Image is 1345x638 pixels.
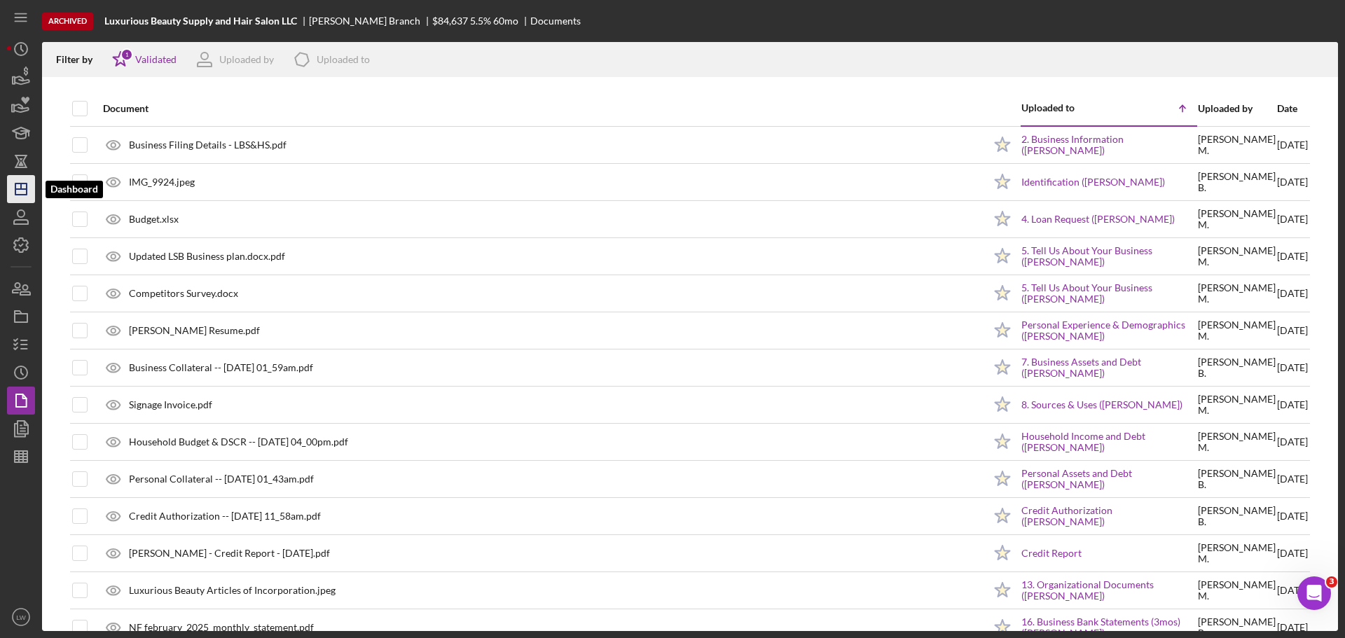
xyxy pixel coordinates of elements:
[1277,276,1308,311] div: [DATE]
[129,548,330,559] div: [PERSON_NAME] - Credit Report - [DATE].pdf
[1198,542,1276,564] div: [PERSON_NAME] M .
[1198,282,1276,305] div: [PERSON_NAME] M .
[493,15,518,27] div: 60 mo
[129,325,260,336] div: [PERSON_NAME] Resume.pdf
[1277,103,1308,114] div: Date
[103,103,984,114] div: Document
[56,54,103,65] div: Filter by
[129,251,285,262] div: Updated LSB Business plan.docx.pdf
[1277,424,1308,459] div: [DATE]
[129,399,212,410] div: Signage Invoice.pdf
[1198,245,1276,268] div: [PERSON_NAME] M .
[1198,103,1276,114] div: Uploaded by
[1198,505,1276,527] div: [PERSON_NAME] B .
[1277,202,1308,237] div: [DATE]
[1021,176,1165,188] a: Identification ([PERSON_NAME])
[129,622,314,633] div: NF february_2025_monthly_statement.pdf
[1198,208,1276,230] div: [PERSON_NAME] M .
[129,288,238,299] div: Competitors Survey.docx
[219,54,274,65] div: Uploaded by
[1277,127,1308,163] div: [DATE]
[120,48,133,61] div: 1
[1277,573,1308,608] div: [DATE]
[129,511,321,522] div: Credit Authorization -- [DATE] 11_58am.pdf
[1021,579,1196,602] a: 13. Organizational Documents ([PERSON_NAME])
[1021,356,1196,379] a: 7. Business Assets and Debt ([PERSON_NAME])
[432,15,468,27] div: $84,637
[129,436,348,448] div: Household Budget & DSCR -- [DATE] 04_00pm.pdf
[1326,576,1337,588] span: 3
[16,613,27,621] text: LW
[309,15,432,27] div: [PERSON_NAME] Branch
[1021,214,1175,225] a: 4. Loan Request ([PERSON_NAME])
[1277,387,1308,422] div: [DATE]
[1021,431,1196,453] a: Household Income and Debt ([PERSON_NAME])
[1277,499,1308,534] div: [DATE]
[530,15,581,27] div: Documents
[1277,313,1308,348] div: [DATE]
[1277,536,1308,571] div: [DATE]
[1021,282,1196,305] a: 5. Tell Us About Your Business ([PERSON_NAME])
[1198,468,1276,490] div: [PERSON_NAME] B .
[470,15,491,27] div: 5.5 %
[317,54,370,65] div: Uploaded to
[129,139,287,151] div: Business Filing Details - LBS&HS.pdf
[1021,245,1196,268] a: 5. Tell Us About Your Business ([PERSON_NAME])
[1021,548,1082,559] a: Credit Report
[1198,319,1276,342] div: [PERSON_NAME] M .
[1297,576,1331,610] iframe: Intercom live chat
[7,603,35,631] button: LW
[42,13,93,30] div: Archived
[1021,102,1109,113] div: Uploaded to
[1198,579,1276,602] div: [PERSON_NAME] M .
[1021,505,1196,527] a: Credit Authorization ([PERSON_NAME])
[129,214,179,225] div: Budget.xlsx
[1277,350,1308,385] div: [DATE]
[129,362,313,373] div: Business Collateral -- [DATE] 01_59am.pdf
[1198,394,1276,416] div: [PERSON_NAME] M .
[1277,239,1308,274] div: [DATE]
[1198,134,1276,156] div: [PERSON_NAME] M .
[135,54,177,65] div: Validated
[1021,468,1196,490] a: Personal Assets and Debt ([PERSON_NAME])
[1277,165,1308,200] div: [DATE]
[104,15,297,27] b: Luxurious Beauty Supply and Hair Salon LLC
[1198,356,1276,379] div: [PERSON_NAME] B .
[129,176,195,188] div: IMG_9924.jpeg
[129,473,314,485] div: Personal Collateral -- [DATE] 01_43am.pdf
[1021,319,1196,342] a: Personal Experience & Demographics ([PERSON_NAME])
[1198,431,1276,453] div: [PERSON_NAME] M .
[1198,171,1276,193] div: [PERSON_NAME] B .
[129,585,336,596] div: Luxurious Beauty Articles of Incorporation.jpeg
[1021,134,1196,156] a: 2. Business Information ([PERSON_NAME])
[1021,399,1182,410] a: 8. Sources & Uses ([PERSON_NAME])
[1277,462,1308,497] div: [DATE]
